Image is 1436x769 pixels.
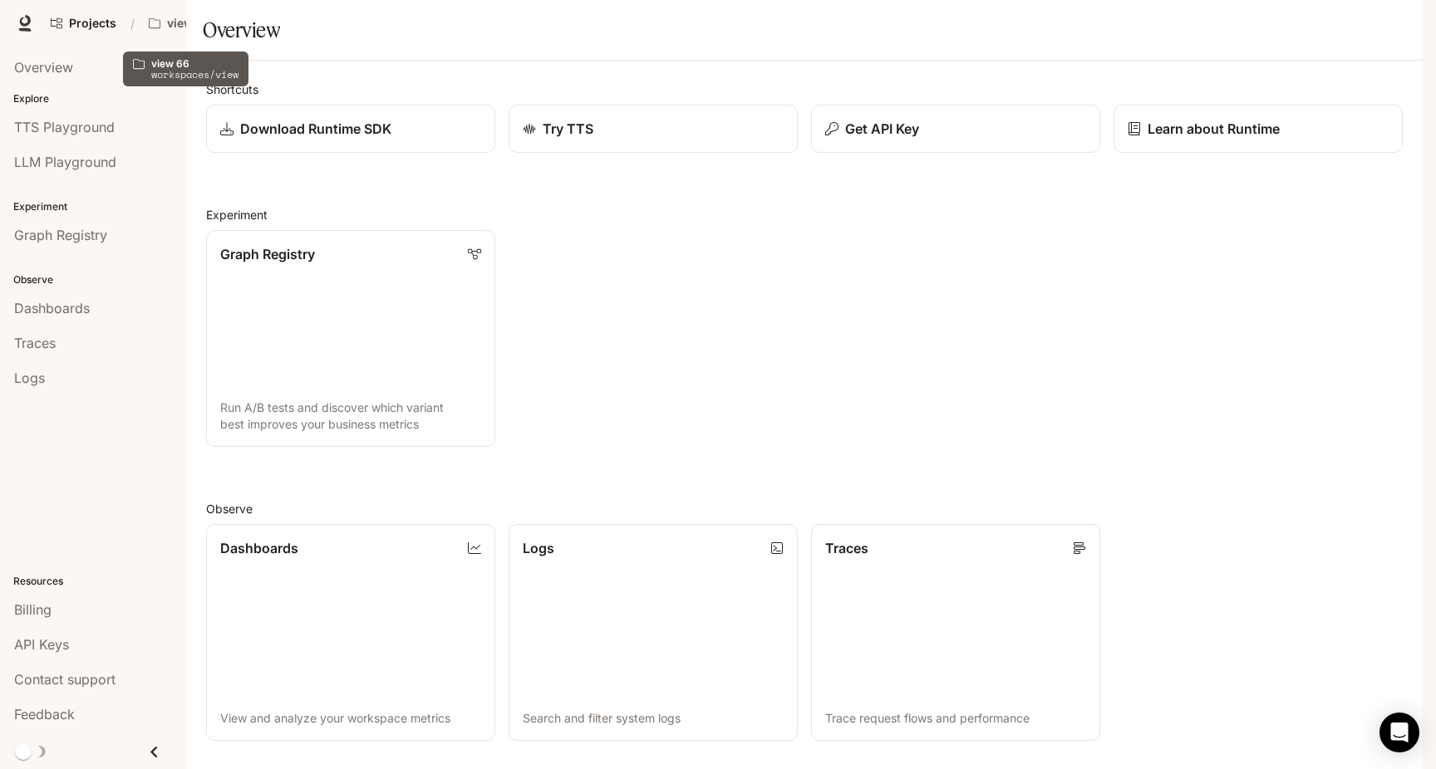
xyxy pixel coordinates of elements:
[1148,119,1280,139] p: Learn about Runtime
[206,230,495,447] a: Graph RegistryRun A/B tests and discover which variant best improves your business metrics
[220,244,315,264] p: Graph Registry
[206,206,1403,223] h2: Experiment
[203,13,280,47] h1: Overview
[811,105,1100,153] button: Get API Key
[124,15,141,32] div: /
[523,538,554,558] p: Logs
[220,399,481,433] p: Run A/B tests and discover which variant best improves your business metrics
[151,58,239,69] p: view 66
[811,524,1100,741] a: TracesTrace request flows and performance
[220,538,298,558] p: Dashboards
[206,500,1403,517] h2: Observe
[825,538,868,558] p: Traces
[220,710,481,727] p: View and analyze your workspace metrics
[69,17,116,31] span: Projects
[523,710,784,727] p: Search and filter system logs
[1114,105,1403,153] a: Learn about Runtime
[509,105,798,153] a: Try TTS
[509,524,798,741] a: LogsSearch and filter system logs
[167,17,212,31] p: view 66
[141,7,238,40] button: Open workspace menu
[151,69,239,80] p: workspaces/view
[845,119,919,139] p: Get API Key
[206,105,495,153] a: Download Runtime SDK
[43,7,124,40] a: Go to projects
[543,119,593,139] p: Try TTS
[206,524,495,741] a: DashboardsView and analyze your workspace metrics
[825,710,1086,727] p: Trace request flows and performance
[206,81,1403,98] h2: Shortcuts
[240,119,391,139] p: Download Runtime SDK
[1379,713,1419,752] div: Open Intercom Messenger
